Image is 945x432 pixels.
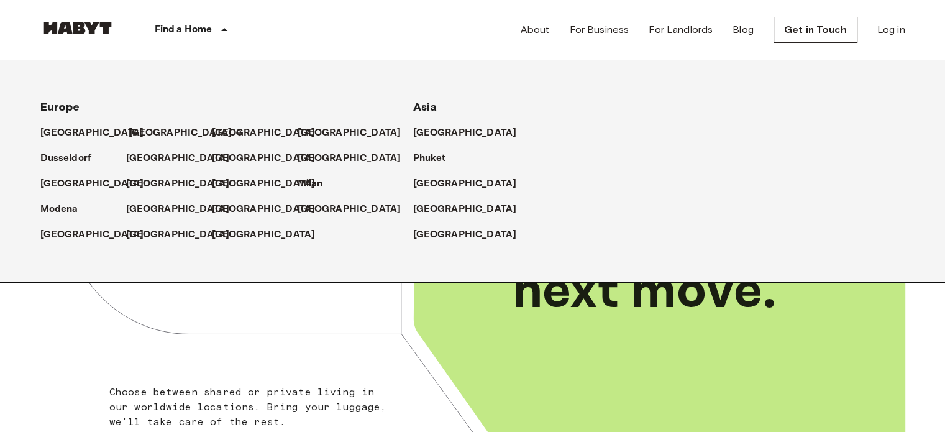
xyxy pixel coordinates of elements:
[413,227,517,242] p: [GEOGRAPHIC_DATA]
[155,22,212,37] p: Find a Home
[212,177,316,191] p: [GEOGRAPHIC_DATA]
[212,177,328,191] a: [GEOGRAPHIC_DATA]
[126,177,230,191] p: [GEOGRAPHIC_DATA]
[413,151,459,166] a: Phuket
[40,22,115,34] img: Habyt
[513,198,885,323] p: Unlock your next move.
[129,126,232,140] p: [GEOGRAPHIC_DATA]
[40,177,157,191] a: [GEOGRAPHIC_DATA]
[212,151,316,166] p: [GEOGRAPHIC_DATA]
[109,385,395,430] p: Choose between shared or private living in our worldwide locations. Bring your luggage, we'll tak...
[212,202,316,217] p: [GEOGRAPHIC_DATA]
[40,151,104,166] a: Dusseldorf
[413,177,529,191] a: [GEOGRAPHIC_DATA]
[126,177,242,191] a: [GEOGRAPHIC_DATA]
[649,22,713,37] a: For Landlords
[413,126,517,140] p: [GEOGRAPHIC_DATA]
[413,202,529,217] a: [GEOGRAPHIC_DATA]
[126,202,242,217] a: [GEOGRAPHIC_DATA]
[212,227,316,242] p: [GEOGRAPHIC_DATA]
[298,177,323,191] p: Milan
[126,151,230,166] p: [GEOGRAPHIC_DATA]
[877,22,905,37] a: Log in
[413,126,529,140] a: [GEOGRAPHIC_DATA]
[298,151,401,166] p: [GEOGRAPHIC_DATA]
[733,22,754,37] a: Blog
[40,227,157,242] a: [GEOGRAPHIC_DATA]
[298,177,336,191] a: Milan
[126,202,230,217] p: [GEOGRAPHIC_DATA]
[298,151,414,166] a: [GEOGRAPHIC_DATA]
[298,126,414,140] a: [GEOGRAPHIC_DATA]
[413,100,437,114] span: Asia
[521,22,550,37] a: About
[413,177,517,191] p: [GEOGRAPHIC_DATA]
[298,126,401,140] p: [GEOGRAPHIC_DATA]
[212,227,328,242] a: [GEOGRAPHIC_DATA]
[413,151,446,166] p: Phuket
[40,177,144,191] p: [GEOGRAPHIC_DATA]
[126,227,230,242] p: [GEOGRAPHIC_DATA]
[569,22,629,37] a: For Business
[212,126,316,140] p: [GEOGRAPHIC_DATA]
[774,17,857,43] a: Get in Touch
[40,202,91,217] a: Modena
[126,151,242,166] a: [GEOGRAPHIC_DATA]
[298,202,414,217] a: [GEOGRAPHIC_DATA]
[40,126,144,140] p: [GEOGRAPHIC_DATA]
[40,151,92,166] p: Dusseldorf
[40,202,78,217] p: Modena
[212,126,328,140] a: [GEOGRAPHIC_DATA]
[126,227,242,242] a: [GEOGRAPHIC_DATA]
[40,227,144,242] p: [GEOGRAPHIC_DATA]
[212,151,328,166] a: [GEOGRAPHIC_DATA]
[413,227,529,242] a: [GEOGRAPHIC_DATA]
[298,202,401,217] p: [GEOGRAPHIC_DATA]
[212,202,328,217] a: [GEOGRAPHIC_DATA]
[40,100,80,114] span: Europe
[40,126,157,140] a: [GEOGRAPHIC_DATA]
[129,126,245,140] a: [GEOGRAPHIC_DATA]
[413,202,517,217] p: [GEOGRAPHIC_DATA]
